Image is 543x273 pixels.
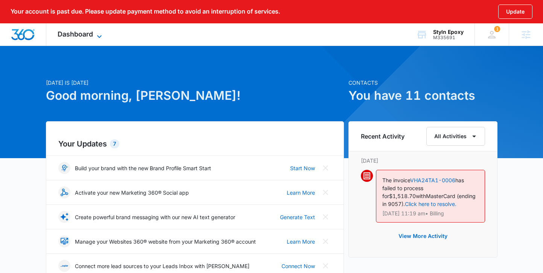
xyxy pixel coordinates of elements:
[405,201,456,207] a: Click here to resolve.
[29,44,67,49] div: Domain Overview
[348,87,497,105] h1: You have 11 contacts
[319,211,332,223] button: Close
[75,44,81,50] img: tab_keywords_by_traffic_grey.svg
[46,23,115,46] div: Dashboard
[319,235,332,247] button: Close
[46,87,344,105] h1: Good morning, [PERSON_NAME]!
[46,79,344,87] p: [DATE] is [DATE]
[416,193,426,199] span: with
[382,177,410,183] span: The invoice
[12,12,18,18] img: logo_orange.svg
[475,23,509,46] div: notifications count
[75,164,211,172] p: Build your brand with the new Brand Profile Smart Start
[83,44,127,49] div: Keywords by Traffic
[319,186,332,198] button: Close
[389,193,416,199] span: $1,518.70
[75,189,189,197] p: Activate your new Marketing 360® Social app
[348,79,497,87] p: Contacts
[11,8,280,15] p: Your account is past due. Please update payment method to avoid an interruption of services.
[319,162,332,174] button: Close
[281,262,315,270] a: Connect Now
[12,20,18,26] img: website_grey.svg
[433,29,464,35] div: account name
[20,20,83,26] div: Domain: [DOMAIN_NAME]
[391,227,455,245] button: View More Activity
[498,5,532,19] button: Update
[75,262,249,270] p: Connect more lead sources to your Leads Inbox with [PERSON_NAME]
[494,26,500,32] span: 1
[494,26,500,32] div: notifications count
[426,127,485,146] button: All Activities
[58,30,93,38] span: Dashboard
[280,213,315,221] a: Generate Text
[287,189,315,197] a: Learn More
[21,12,37,18] div: v 4.0.25
[382,211,479,216] p: [DATE] 11:19 am • Billing
[410,177,455,183] a: VHA24TA1-0006
[290,164,315,172] a: Start Now
[361,157,485,165] p: [DATE]
[75,213,235,221] p: Create powerful brand messaging with our new AI text generator
[58,138,332,149] h2: Your Updates
[433,35,464,40] div: account id
[75,238,256,246] p: Manage your Websites 360® website from your Marketing 360® account
[361,132,405,141] h6: Recent Activity
[20,44,26,50] img: tab_domain_overview_orange.svg
[382,177,464,199] span: has failed to process for
[287,238,315,246] a: Learn More
[110,139,119,148] div: 7
[382,193,476,207] span: MasterCard (ending in 9057).
[319,260,332,272] button: Close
